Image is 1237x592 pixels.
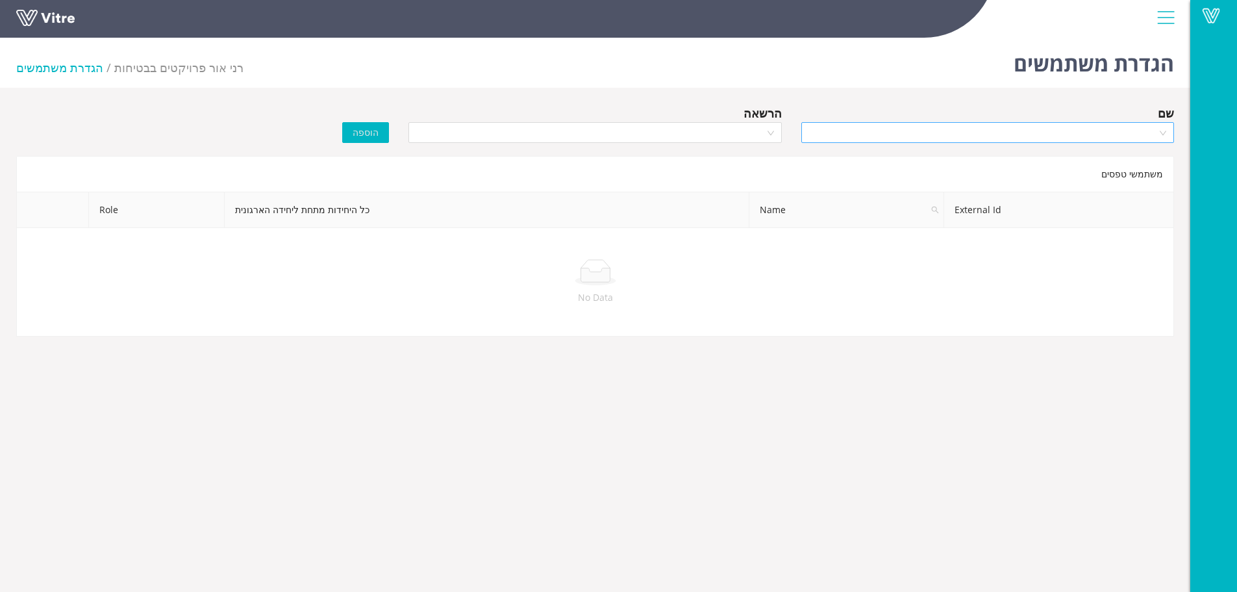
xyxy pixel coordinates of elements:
p: No Data [27,290,1163,305]
span: Name [749,192,943,227]
li: הגדרת משתמשים [16,58,114,77]
div: משתמשי טפסים [16,156,1174,192]
h1: הגדרת משתמשים [1014,32,1174,88]
div: הרשאה [743,104,782,122]
div: שם [1158,104,1174,122]
span: search [931,206,939,214]
button: הוספה [342,122,389,143]
span: search [926,192,944,227]
th: Role [89,192,225,228]
th: External Id [944,192,1174,228]
span: 264 [114,60,244,75]
th: כל היחידות מתחת ליחידה הארגונית [225,192,749,228]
